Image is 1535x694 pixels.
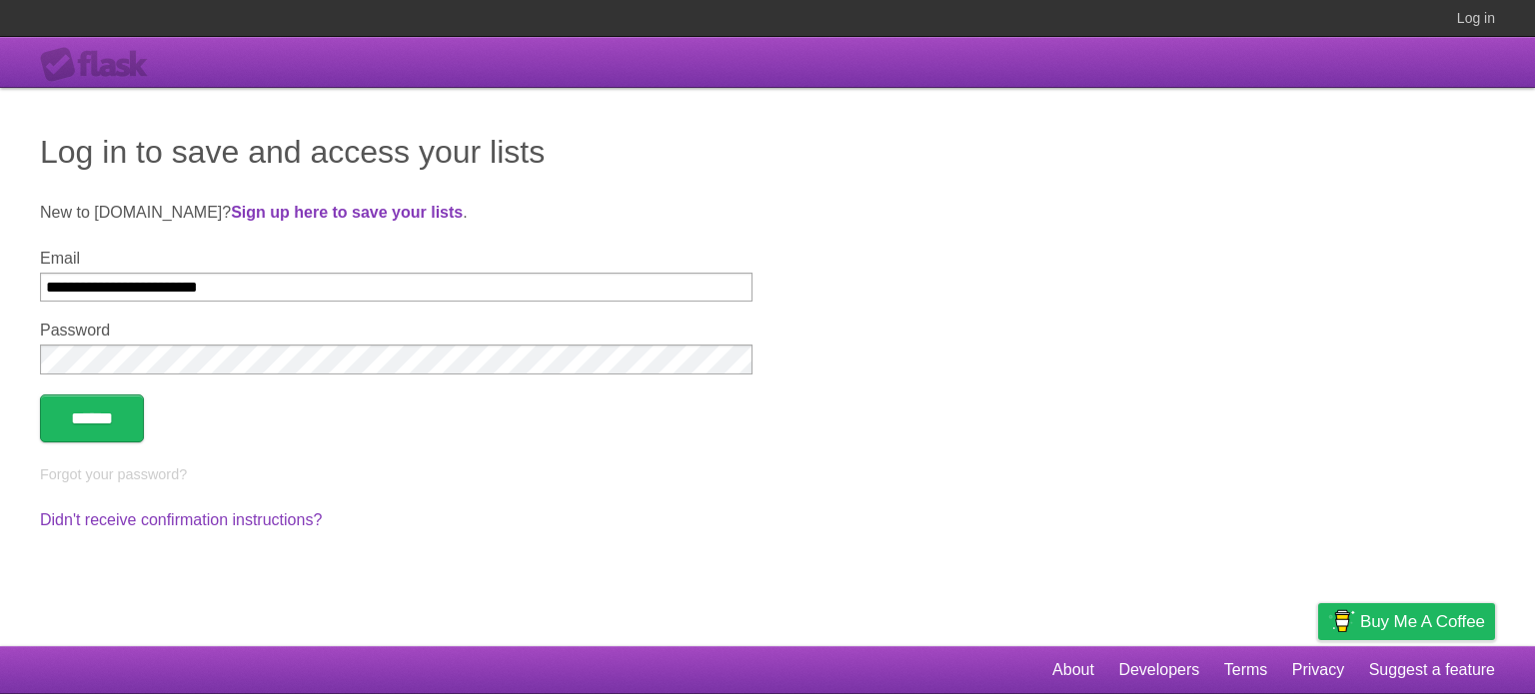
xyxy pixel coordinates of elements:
[40,201,1495,225] p: New to [DOMAIN_NAME]? .
[40,128,1495,176] h1: Log in to save and access your lists
[40,322,753,340] label: Password
[40,466,187,482] a: Forgot your password?
[40,511,322,528] a: Didn't receive confirmation instructions?
[40,47,160,83] div: Flask
[1360,604,1485,639] span: Buy me a coffee
[1118,651,1199,689] a: Developers
[40,250,753,268] label: Email
[1328,604,1355,638] img: Buy me a coffee
[1292,651,1344,689] a: Privacy
[1052,651,1094,689] a: About
[231,204,463,221] a: Sign up here to save your lists
[1369,651,1495,689] a: Suggest a feature
[1224,651,1268,689] a: Terms
[1318,603,1495,640] a: Buy me a coffee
